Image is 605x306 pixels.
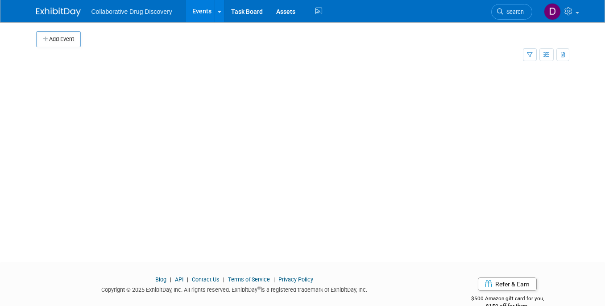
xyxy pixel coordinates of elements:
[228,276,270,283] a: Terms of Service
[36,31,81,47] button: Add Event
[544,3,561,20] img: Daniel Castro
[271,276,277,283] span: |
[185,276,191,283] span: |
[503,8,524,15] span: Search
[36,284,433,294] div: Copyright © 2025 ExhibitDay, Inc. All rights reserved. ExhibitDay is a registered trademark of Ex...
[257,285,261,290] sup: ®
[175,276,183,283] a: API
[168,276,174,283] span: |
[491,4,532,20] a: Search
[478,277,537,291] a: Refer & Earn
[36,8,81,17] img: ExhibitDay
[278,276,313,283] a: Privacy Policy
[192,276,220,283] a: Contact Us
[221,276,227,283] span: |
[91,8,172,15] span: Collaborative Drug Discovery
[155,276,166,283] a: Blog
